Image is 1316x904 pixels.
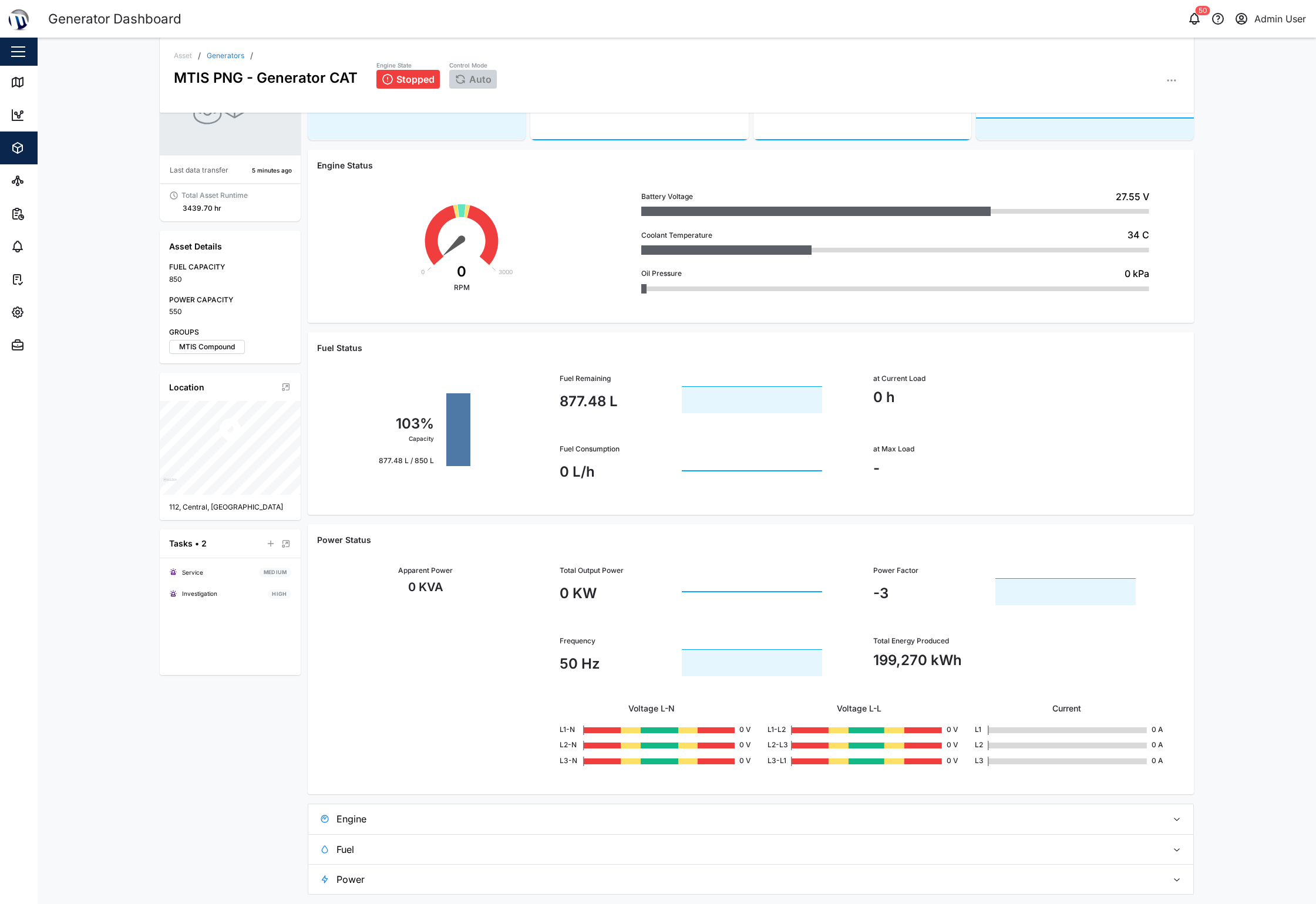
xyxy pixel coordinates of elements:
[396,74,435,85] span: Stopped
[873,565,1159,576] div: Power Factor
[739,740,744,751] div: 0 V
[975,740,983,751] div: L2
[336,835,1158,864] span: Fuel
[947,740,951,751] div: 0 V
[947,755,951,767] div: 0 V
[975,702,1159,715] div: Current
[975,755,983,767] div: L3
[873,373,1159,384] div: at Current Load
[379,456,434,467] div: 877.48 L / 850 L
[169,262,291,273] div: FUEL CAPACITY
[169,381,204,394] div: Location
[768,702,951,715] div: Voltage L-L
[873,386,1159,408] div: 0 h
[1125,267,1149,281] div: 0 kPa
[182,568,203,578] div: Service
[317,534,1184,547] div: Power Status
[183,203,221,214] div: 3439.70 hr
[560,724,578,736] div: L1-N
[31,76,57,89] div: Map
[560,444,845,455] div: Fuel Consumption
[560,653,677,674] div: 50 Hz
[398,565,453,576] div: Apparent Power
[873,636,1159,647] div: Total Energy Produced
[396,434,434,444] div: Capacity
[272,590,287,598] span: HIGH
[768,724,786,736] div: L1-L2
[560,636,845,647] div: Frequency
[169,502,291,513] div: 112, Central, [GEOGRAPHIC_DATA]
[163,478,177,491] a: Mapbox logo
[975,724,983,736] div: L1
[48,9,181,29] div: Generator Dashboard
[6,6,32,32] img: Main Logo
[31,207,70,220] div: Reports
[169,537,207,550] div: Tasks • 2
[560,755,578,767] div: L3-N
[768,740,786,751] div: L2-L3
[169,565,291,580] a: ServiceMEDIUM
[308,865,1193,894] button: Power
[250,52,253,60] div: /
[169,240,291,253] div: Asset Details
[317,159,1184,172] div: Engine Status
[739,755,744,767] div: 0 V
[444,261,479,282] div: 0
[449,61,497,70] div: Control Mode
[499,269,513,276] text: 3000
[1152,740,1159,751] div: 0 A
[169,306,291,318] div: 550
[1152,755,1159,767] div: 0 A
[1196,6,1210,15] div: 50
[873,457,1159,479] div: -
[169,295,291,306] div: POWER CAPACITY
[560,565,845,576] div: Total Output Power
[1116,190,1149,204] div: 27.55 V
[198,52,201,60] div: /
[560,702,743,715] div: Voltage L-N
[31,240,67,253] div: Alarms
[408,578,443,596] div: 0 KVA
[641,268,682,279] div: Oil Pressure
[336,804,1158,834] span: Engine
[1127,228,1149,242] div: 34 C
[1233,11,1307,27] button: Admin User
[560,582,677,604] div: 0 KW
[31,174,59,187] div: Sites
[469,74,492,85] span: Auto
[1254,12,1306,26] div: Admin User
[216,416,244,448] div: Map marker
[317,342,1184,355] div: Fuel Status
[169,327,291,338] div: GROUPS
[31,306,72,319] div: Settings
[768,755,786,767] div: L3-L1
[170,165,228,176] div: Last data transfer
[207,52,244,59] a: Generators
[421,269,425,276] text: 0
[31,141,67,154] div: Assets
[174,52,192,59] div: Asset
[181,190,248,201] div: Total Asset Runtime
[308,835,1193,864] button: Fuel
[31,273,63,286] div: Tasks
[31,339,65,352] div: Admin
[174,60,358,89] div: MTIS PNG - Generator CAT
[182,589,217,599] div: Investigation
[160,401,301,495] canvas: Map
[169,340,245,354] label: MTIS Compound
[169,587,291,602] a: InvestigationHIGH
[336,865,1158,894] span: Power
[947,724,951,736] div: 0 V
[739,724,744,736] div: 0 V
[444,282,479,294] div: RPM
[560,461,677,483] div: 0 L/h
[560,740,578,751] div: L2-N
[169,274,291,285] div: 850
[31,109,83,122] div: Dashboard
[641,191,693,203] div: Battery Voltage
[873,444,1159,455] div: at Max Load
[641,230,712,241] div: Coolant Temperature
[264,568,287,576] span: MEDIUM
[1152,724,1159,736] div: 0 A
[873,649,1159,671] div: 199,270 kWh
